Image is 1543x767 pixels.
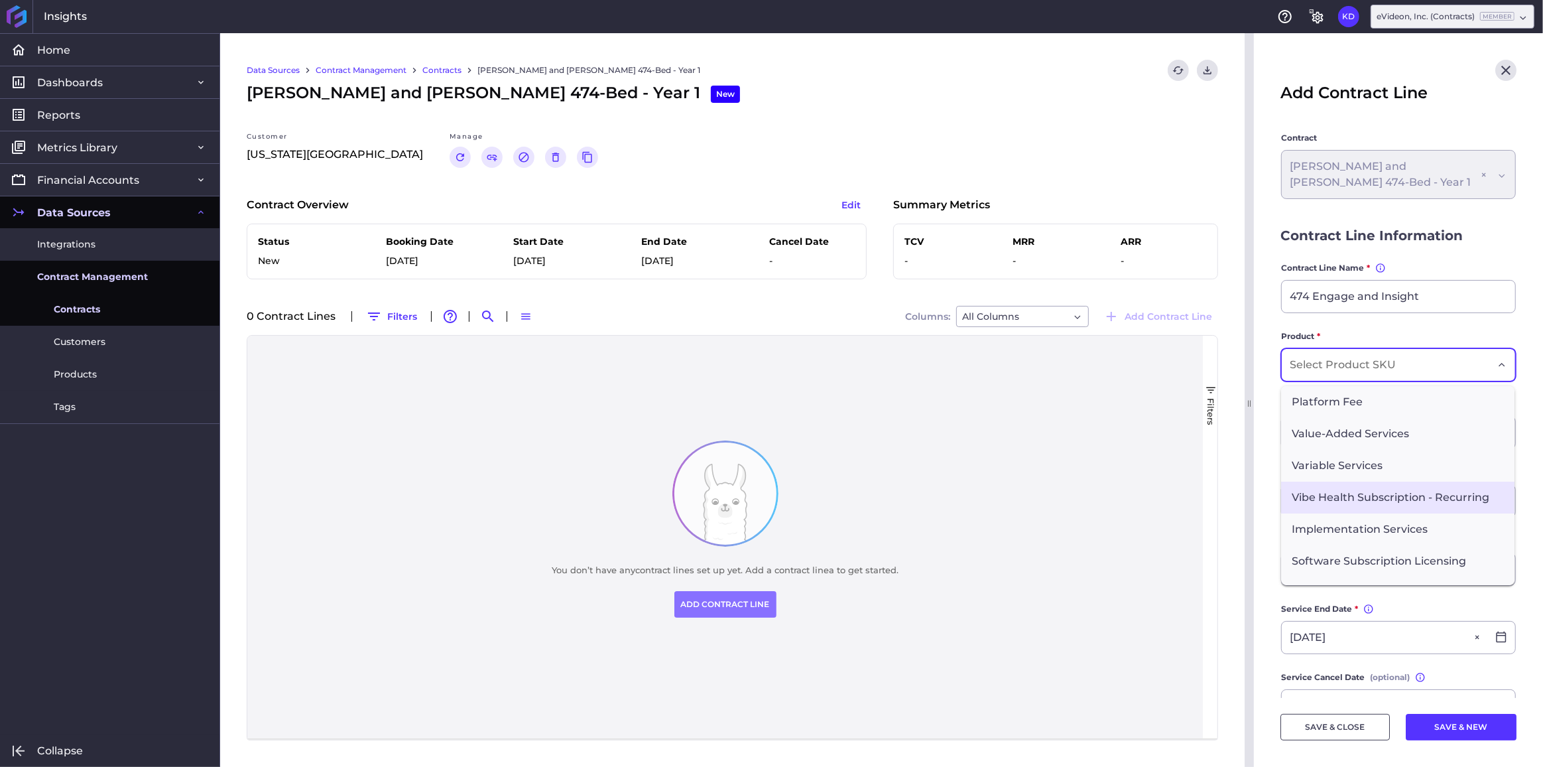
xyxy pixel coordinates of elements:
button: User Menu [1338,6,1359,27]
input: Select Product SKU [1290,357,1400,373]
p: Contract Overview [247,197,349,213]
span: Dashboards [37,76,103,90]
input: Name your contract line [1282,281,1515,313]
button: Cancel [513,147,534,168]
span: Service Cancel Date [1281,671,1365,684]
button: Close [1495,60,1516,81]
p: Cancel Date [769,235,855,249]
span: Software Subscription Licensing [1281,545,1514,577]
span: Value-Added Services [1281,418,1514,450]
span: Columns: [905,312,950,321]
span: Integrations [37,238,95,251]
button: Search by [477,306,499,327]
span: Metrics Library [37,141,117,155]
span: Platform Fee [1281,386,1514,418]
p: - [1121,254,1207,268]
p: [DATE] [386,254,472,268]
button: Refresh [1168,60,1189,81]
span: Filters [1205,398,1216,425]
p: End Date [641,235,727,249]
p: Booking Date [386,235,472,249]
span: Contract [1281,131,1317,145]
button: SAVE & CLOSE [1280,714,1390,740]
p: [DATE] [641,254,727,268]
button: Edit [835,194,867,216]
span: Implementation Services [1281,514,1514,545]
span: Reports [37,108,80,122]
span: Service End Date [1281,602,1352,616]
span: Tags [54,400,76,414]
span: Collapse [37,744,83,758]
a: Contracts [422,64,462,76]
p: Status [258,235,344,249]
span: Customers [54,335,105,349]
button: Delete [545,147,566,168]
span: Data Sources [37,206,111,220]
span: Financial Accounts [37,173,139,187]
span: Product [1281,330,1314,343]
span: Vibe Health Subscription - Recurring [1281,482,1514,514]
p: ARR [1121,235,1207,249]
span: Variable Services [1281,450,1514,482]
p: [US_STATE][GEOGRAPHIC_DATA] [247,147,423,163]
span: Contract Line Name [1281,261,1364,275]
button: Close [1471,622,1487,654]
div: Dropdown select [1281,348,1516,382]
button: Help [1274,6,1296,27]
p: Start Date [514,235,600,249]
button: Download [1197,60,1218,81]
p: MRR [1013,235,1099,249]
button: Link [481,147,503,168]
div: Customer [247,131,423,147]
div: Dropdown select [956,306,1089,327]
div: Manage [450,131,598,147]
a: Data Sources [247,64,300,76]
span: Contract Line Information [1280,226,1463,245]
button: ADD CONTRACT LINE [674,591,776,618]
div: Dropdown select [1371,5,1534,29]
p: New [258,254,344,268]
span: Contracts [54,303,100,316]
span: Server and Integration Subscription Licensing [1281,577,1514,625]
p: [DATE] [514,254,600,268]
div: 0 Contract Line s [247,311,343,322]
span: Home [37,43,70,57]
input: Select Date [1282,622,1487,654]
div: eVideon, Inc. (Contracts) [1377,11,1514,23]
ins: Member [1480,12,1514,21]
span: [PERSON_NAME] and [PERSON_NAME] 474-Bed - Year 1 [247,81,740,105]
div: You don’t have any contract line s set up yet. Add a contract line a to get started. [536,549,914,634]
button: Filters [360,306,423,327]
button: SAVE & NEW [1406,714,1516,740]
button: Renew [450,147,471,168]
span: Add Contract Line [1280,81,1428,105]
p: Summary Metrics [893,197,990,213]
div: New [711,86,740,103]
span: (optional) [1370,671,1410,684]
p: - [904,254,991,268]
button: General Settings [1306,6,1327,27]
p: - [1013,254,1099,268]
a: [PERSON_NAME] and [PERSON_NAME] 474-Bed - Year 1 [477,64,700,76]
span: Contract Management [37,270,148,284]
p: - [769,254,855,268]
span: All Columns [962,309,1019,324]
input: Cancel Date [1282,690,1487,722]
span: Products [54,368,97,382]
a: Contract Management [316,64,406,76]
p: TCV [904,235,991,249]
